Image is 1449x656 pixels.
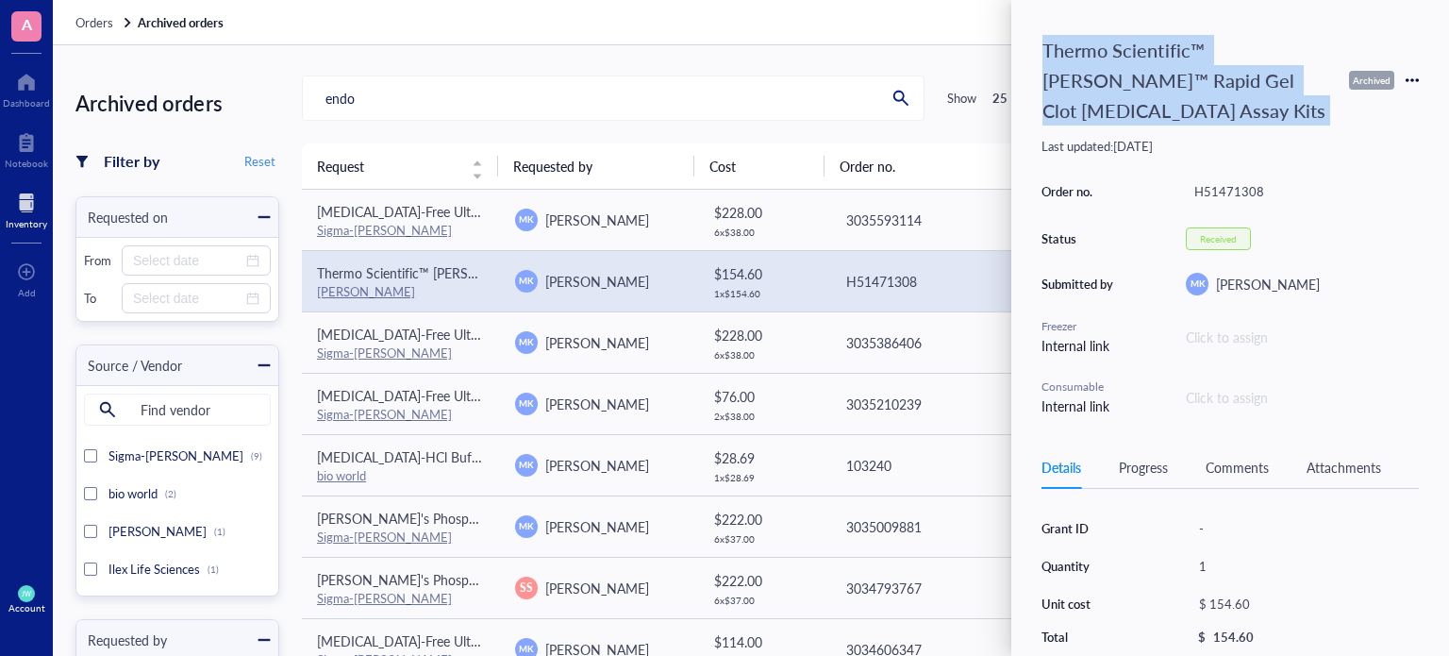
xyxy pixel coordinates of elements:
[520,580,533,597] span: SS
[317,509,731,528] span: [PERSON_NAME]'s Phosphate Buffered Saline ([MEDICAL_DATA] Free)
[846,394,1012,414] div: 3035210239
[846,271,1012,292] div: H51471308
[829,434,1027,496] td: 103240
[76,355,182,376] div: Source / Vendor
[22,590,30,597] span: JW
[714,263,814,284] div: $ 154.60
[1041,457,1081,478] div: Details
[545,333,649,352] span: [PERSON_NAME]
[1216,275,1320,294] span: [PERSON_NAME]
[1191,515,1419,542] div: -
[1200,233,1237,244] div: Received
[1307,457,1381,478] div: Attachments
[519,212,533,226] span: MK
[1041,230,1117,247] div: Status
[8,602,45,614] div: Account
[545,272,649,291] span: [PERSON_NAME]
[6,218,47,229] div: Inventory
[714,386,814,407] div: $ 76.00
[317,325,552,344] span: [MEDICAL_DATA]-Free Ultra Pure Water
[214,526,225,537] div: (1)
[317,263,805,282] span: Thermo Scientific™ [PERSON_NAME]™ Rapid Gel Clot [MEDICAL_DATA] Assay Kits
[1041,276,1117,293] div: Submitted by
[498,143,694,189] th: Requested by
[5,127,48,169] a: Notebook
[1041,596,1138,613] div: Unit cost
[714,447,814,468] div: $ 28.69
[317,386,552,405] span: [MEDICAL_DATA]-Free Ultra Pure Water
[317,282,415,300] a: [PERSON_NAME]
[1041,558,1138,575] div: Quantity
[1186,327,1419,347] div: Click to assign
[3,97,50,109] div: Dashboard
[846,578,1012,598] div: 3034793767
[108,484,158,502] span: bio world
[846,455,1012,476] div: 103240
[1191,591,1411,617] div: $ 154.60
[108,560,200,578] span: Ilex Life Sciences
[947,90,976,107] div: Show
[714,411,814,422] div: 2 x $ 38.00
[545,456,649,475] span: [PERSON_NAME]
[1041,138,1419,155] div: Last updated: [DATE]
[104,149,159,174] div: Filter by
[75,14,134,31] a: Orders
[829,311,1027,373] td: 3035386406
[317,528,452,546] a: Sigma-[PERSON_NAME]
[317,221,452,239] a: Sigma-[PERSON_NAME]
[714,202,814,223] div: $ 228.00
[208,563,219,575] div: (1)
[1190,278,1204,291] span: MK
[317,344,452,362] a: Sigma-[PERSON_NAME]
[829,250,1027,311] td: H51471308
[5,158,48,169] div: Notebook
[75,13,113,31] span: Orders
[714,325,814,345] div: $ 228.00
[519,519,533,532] span: MK
[846,516,1012,537] div: 3035009881
[1119,457,1168,478] div: Progress
[829,496,1027,557] td: 3035009881
[317,466,366,484] a: bio world
[1034,30,1338,130] div: Thermo Scientific™ [PERSON_NAME]™ Rapid Gel Clot [MEDICAL_DATA] Assay Kits
[108,446,243,464] span: Sigma-[PERSON_NAME]
[244,153,275,170] span: Reset
[714,472,814,483] div: 1 x $ 28.69
[829,557,1027,618] td: 3034793767
[714,288,814,299] div: 1 x $ 154.60
[519,335,533,348] span: MK
[241,150,279,173] button: Reset
[317,570,731,589] span: [PERSON_NAME]'s Phosphate Buffered Saline ([MEDICAL_DATA] Free)
[1206,457,1269,478] div: Comments
[1041,520,1138,537] div: Grant ID
[824,143,1021,189] th: Order no.
[846,332,1012,353] div: 3035386406
[76,207,168,227] div: Requested on
[317,405,452,423] a: Sigma-[PERSON_NAME]
[133,250,242,271] input: Select date
[1191,553,1419,580] div: 1
[1041,629,1138,646] div: Total
[1198,629,1206,646] div: $
[317,631,552,650] span: [MEDICAL_DATA]-Free Ultra Pure Water
[1186,178,1419,205] div: H51471308
[519,642,533,655] span: MK
[84,290,114,307] div: To
[714,595,814,606] div: 6 x $ 37.00
[1349,71,1394,90] div: Archived
[545,395,649,413] span: [PERSON_NAME]
[302,143,498,189] th: Request
[1041,318,1117,335] div: Freezer
[165,488,176,499] div: (2)
[992,89,1008,107] b: 25
[714,349,814,361] div: 6 x $ 38.00
[76,630,167,650] div: Requested by
[138,14,227,31] a: Archived orders
[6,188,47,229] a: Inventory
[317,156,460,177] span: Request
[1041,395,1117,416] div: Internal link
[545,517,649,536] span: [PERSON_NAME]
[251,450,262,462] div: (9)
[519,274,533,287] span: MK
[18,287,36,298] div: Add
